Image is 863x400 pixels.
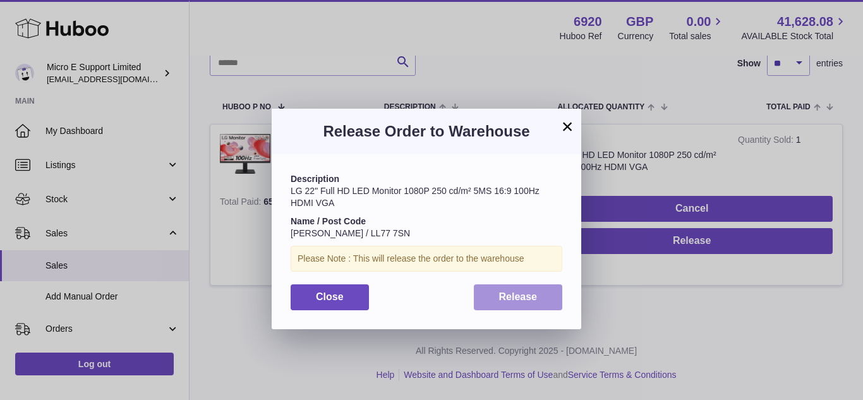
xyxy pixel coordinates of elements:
[560,119,575,134] button: ×
[291,121,562,142] h3: Release Order to Warehouse
[316,291,344,302] span: Close
[291,174,339,184] strong: Description
[474,284,563,310] button: Release
[291,216,366,226] strong: Name / Post Code
[291,246,562,272] div: Please Note : This will release the order to the warehouse
[291,228,410,238] span: [PERSON_NAME] / LL77 7SN
[499,291,538,302] span: Release
[291,284,369,310] button: Close
[291,186,540,208] span: LG 22" Full HD LED Monitor 1080P 250 cd/m² 5MS 16:9 100Hz HDMI VGA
